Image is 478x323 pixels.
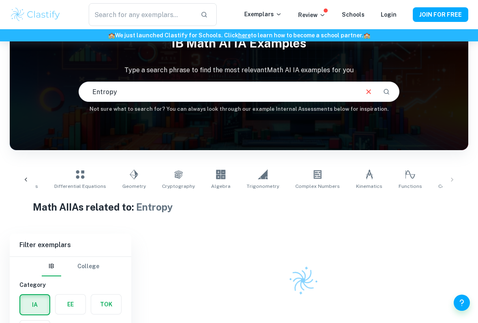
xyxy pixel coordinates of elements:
span: 🏫 [108,32,115,39]
a: here [238,32,251,39]
div: Filter type choice [42,257,99,276]
input: Search for any exemplars... [89,3,194,26]
span: Kinematics [356,183,382,190]
span: Algebra [211,183,230,190]
p: Type a search phrase to find the most relevant Math AI IA examples for you [10,65,468,75]
button: IB [42,257,61,276]
h1: Math AI IAs related to: [33,200,446,214]
span: 🏫 [363,32,370,39]
button: College [77,257,99,276]
button: Clear [361,84,376,99]
span: Correlation [438,183,465,190]
img: Clastify logo [10,6,61,23]
p: Exemplars [244,10,282,19]
span: Complex Numbers [295,183,340,190]
span: Functions [399,183,422,190]
input: E.g. voronoi diagrams, IBD candidates spread, music... [79,80,358,103]
span: Cryptography [162,183,195,190]
button: Help and Feedback [454,295,470,311]
h6: Category [19,280,122,289]
h6: Not sure what to search for? You can always look through our example Internal Assessments below f... [10,105,468,113]
button: Search [380,85,393,99]
img: Clastify logo [283,261,323,300]
h1: IB Math AI IA examples [10,31,468,56]
a: Login [381,11,397,18]
span: Differential Equations [54,183,106,190]
h6: We just launched Clastify for Schools. Click to learn how to become a school partner. [2,31,476,40]
p: Review [298,11,326,19]
span: Trigonometry [247,183,279,190]
span: Geometry [122,183,146,190]
span: Entropy [136,201,173,213]
a: Schools [342,11,365,18]
button: JOIN FOR FREE [413,7,468,22]
button: IA [20,295,49,314]
h6: Filter exemplars [10,234,131,256]
button: TOK [91,295,121,314]
button: EE [55,295,85,314]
